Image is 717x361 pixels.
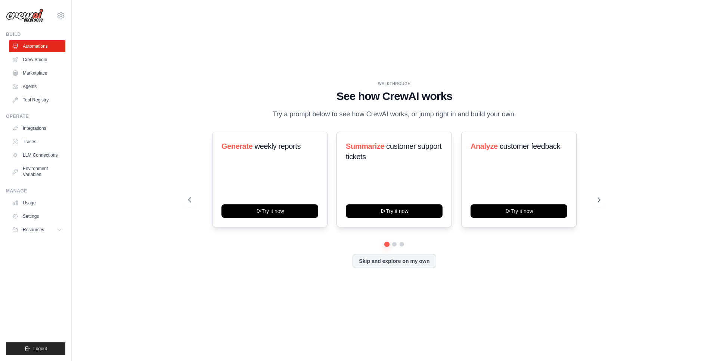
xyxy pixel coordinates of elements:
[9,163,65,180] a: Environment Variables
[9,67,65,79] a: Marketplace
[346,142,384,150] span: Summarize
[500,142,560,150] span: customer feedback
[269,109,520,120] p: Try a prompt below to see how CrewAI works, or jump right in and build your own.
[9,210,65,222] a: Settings
[9,224,65,236] button: Resources
[23,227,44,233] span: Resources
[9,149,65,161] a: LLM Connections
[9,197,65,209] a: Usage
[9,54,65,66] a: Crew Studio
[6,31,65,37] div: Build
[221,142,253,150] span: Generate
[6,113,65,119] div: Operate
[9,81,65,92] a: Agents
[346,142,441,161] span: customer support tickets
[9,136,65,148] a: Traces
[346,204,443,218] button: Try it now
[9,40,65,52] a: Automations
[188,81,600,87] div: WALKTHROUGH
[6,188,65,194] div: Manage
[9,122,65,134] a: Integrations
[6,9,43,23] img: Logo
[221,204,318,218] button: Try it now
[471,142,498,150] span: Analyze
[188,90,600,103] h1: See how CrewAI works
[9,94,65,106] a: Tool Registry
[255,142,301,150] span: weekly reports
[6,342,65,355] button: Logout
[353,254,436,268] button: Skip and explore on my own
[33,346,47,352] span: Logout
[471,204,567,218] button: Try it now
